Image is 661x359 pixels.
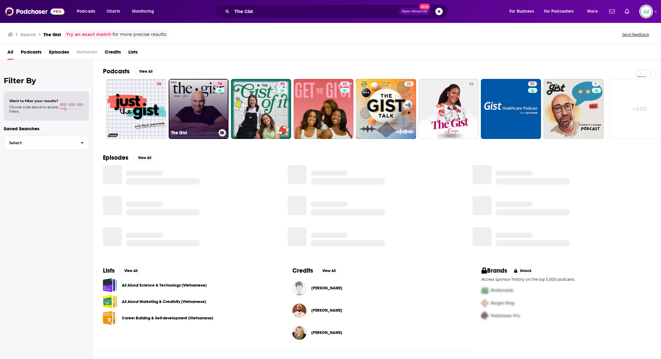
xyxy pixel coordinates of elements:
a: 23 [356,79,416,139]
h2: Podcasts [103,67,130,75]
button: View All [318,267,340,275]
h2: Episodes [103,154,128,162]
img: Charlotte Gistelinck [292,281,306,295]
button: open menu [583,6,606,16]
span: 50 [280,81,285,87]
span: 51 [530,81,535,87]
a: All About Marketing & Creativity (Vietnamese) [122,298,206,305]
span: Logged in as podglomerate [639,5,653,18]
a: 43 [294,79,354,139]
button: Rosanna WaterlandRosanna Waterland [292,323,462,343]
a: Career Building & Self-development (Vietnamese) [103,311,117,325]
button: Jonathan GistJonathan Gist [292,301,462,320]
button: open menu [540,6,583,16]
span: More [587,7,598,16]
span: Choose a tab above to access filters. [9,105,58,114]
p: Access sponsor history on the top 5,000 podcasts. [481,277,651,282]
img: Second Pro Logo [479,297,491,309]
a: 50 [231,79,291,139]
img: First Pro Logo [479,284,491,297]
a: Jonathan Gist [311,308,342,313]
a: 23 [404,81,414,86]
a: 78 [215,81,224,86]
button: View All [135,68,157,75]
h3: Search [20,32,36,37]
span: 23 [407,81,411,87]
a: 56 [154,81,164,86]
span: Networks [77,47,97,60]
span: Charts [107,7,120,16]
a: 9 [543,79,604,139]
a: Podcasts [21,47,42,60]
span: for more precise results [113,31,166,38]
span: 78 [218,81,222,87]
a: PodcastsView All [103,67,157,75]
a: Show notifications dropdown [622,6,632,17]
img: User Profile [639,5,653,18]
button: Unlock [510,267,536,275]
button: open menu [73,6,103,16]
img: Jonathan Gist [292,304,306,318]
a: All [7,47,13,60]
span: Select [4,141,76,145]
h2: Filter By [4,76,89,85]
a: 51 [528,81,537,86]
button: View All [120,267,142,275]
img: Third Pro Logo [479,309,491,322]
span: Want to filter your results? [9,99,58,103]
a: Lists [128,47,138,60]
span: 56 [157,81,161,87]
a: ListsView All [103,267,142,275]
p: Saved Searches [4,126,89,132]
span: 9 [594,81,597,87]
a: 43 [340,81,349,86]
span: McDonalds [491,288,513,293]
a: 78The Gist [169,79,229,139]
input: Search podcasts, credits, & more... [232,6,399,16]
h2: Brands [481,267,507,275]
button: Open AdvancedNew [399,8,430,15]
h3: The Gist [43,32,61,37]
span: [PERSON_NAME] [311,330,342,335]
a: Rosanna Waterland [292,326,306,340]
a: Credits [105,47,121,60]
h2: Lists [103,267,115,275]
img: Podchaser - Follow, Share and Rate Podcasts [5,6,64,17]
span: For Business [509,7,534,16]
a: 51 [481,79,541,139]
button: Charlotte GistelinckCharlotte Gistelinck [292,278,462,298]
button: open menu [128,6,162,16]
button: View All [133,154,156,162]
a: Career Building & Self-development (Vietnamese) [122,315,213,322]
span: Burger King [491,301,514,306]
a: All About Science & Technology (Vietnamese) [103,278,117,292]
span: Monitoring [132,7,154,16]
a: All About Science & Technology (Vietnamese) [122,282,207,289]
a: 50 [278,81,287,86]
span: [PERSON_NAME] [311,286,342,291]
button: open menu [505,6,542,16]
a: Show notifications dropdown [607,6,617,17]
a: 22 [467,81,476,86]
span: For Podcasters [544,7,574,16]
span: Podchaser Pro [491,313,520,318]
a: 56 [106,79,166,139]
span: [PERSON_NAME] [311,308,342,313]
span: 43 [343,81,347,87]
a: CreditsView All [292,267,340,275]
span: New [419,4,430,10]
a: Episodes [49,47,69,60]
a: 9 [592,81,599,86]
button: Show profile menu [639,5,653,18]
a: All About Marketing & Creativity (Vietnamese) [103,295,117,309]
button: Select [4,136,89,150]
